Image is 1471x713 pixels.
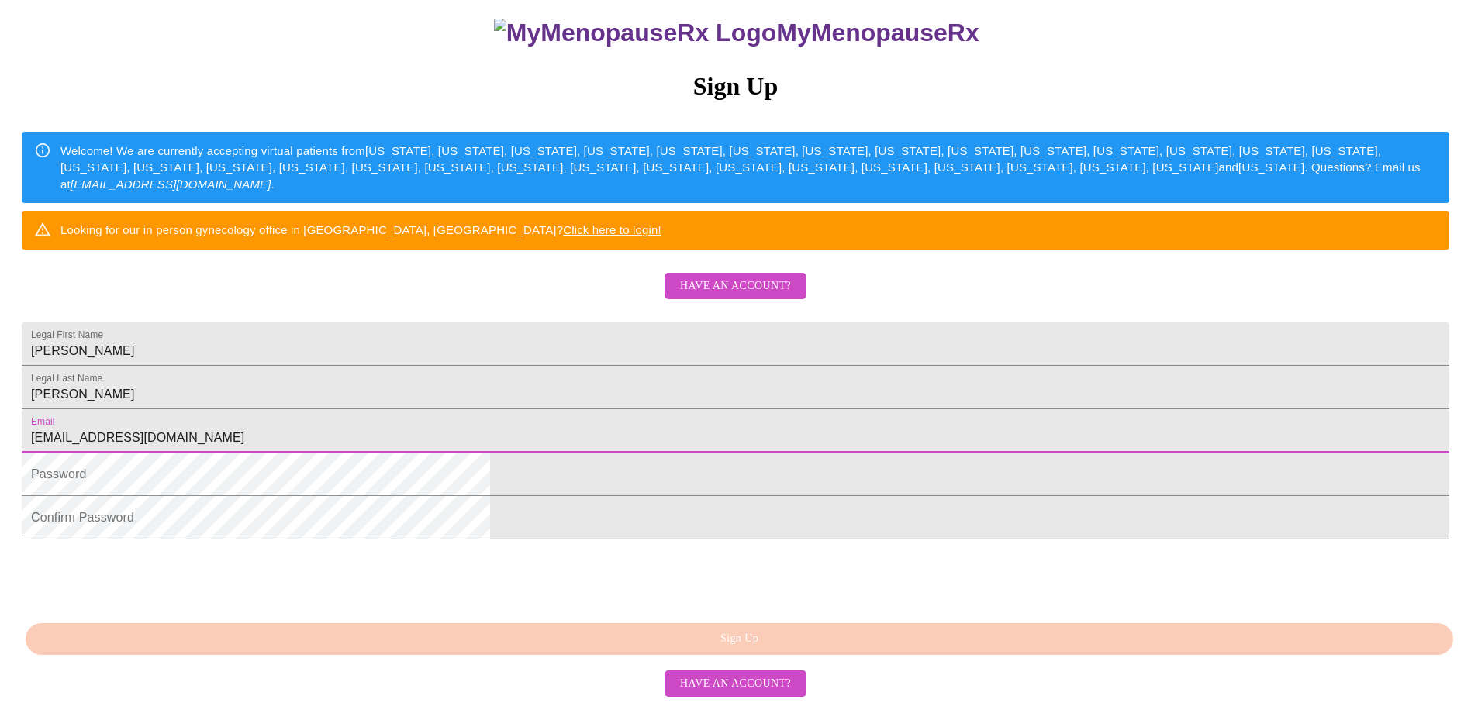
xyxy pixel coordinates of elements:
em: [EMAIL_ADDRESS][DOMAIN_NAME] [71,177,271,191]
a: Have an account? [661,290,810,303]
span: Have an account? [680,674,791,694]
img: MyMenopauseRx Logo [494,19,776,47]
h3: Sign Up [22,72,1449,101]
button: Have an account? [665,273,806,300]
button: Have an account? [665,670,806,697]
div: Welcome! We are currently accepting virtual patients from [US_STATE], [US_STATE], [US_STATE], [US... [60,136,1437,198]
h3: MyMenopauseRx [24,19,1450,47]
span: Have an account? [680,277,791,296]
div: Looking for our in person gynecology office in [GEOGRAPHIC_DATA], [GEOGRAPHIC_DATA]? [60,215,661,244]
a: Have an account? [661,676,810,689]
a: Click here to login! [563,223,661,236]
iframe: reCAPTCHA [22,547,257,608]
